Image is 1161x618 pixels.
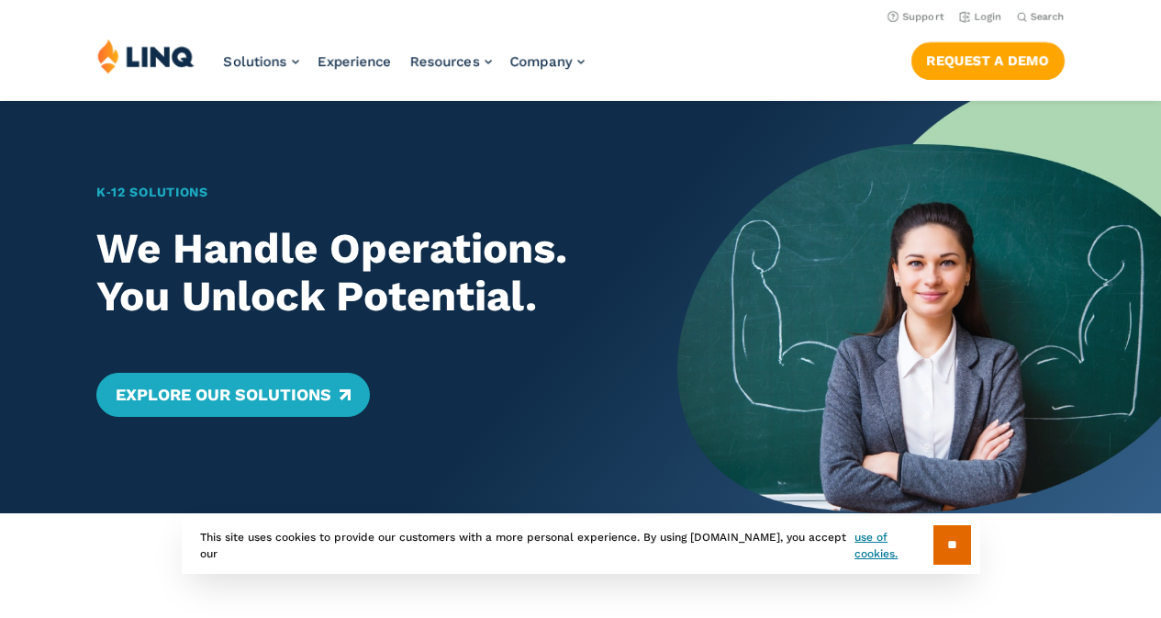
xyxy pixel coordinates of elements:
a: Solutions [224,53,299,70]
h2: We Handle Operations. You Unlock Potential. [96,225,630,321]
a: Login [959,11,1002,23]
h1: K‑12 Solutions [96,183,630,202]
a: Resources [410,53,492,70]
a: Request a Demo [911,42,1065,79]
img: LINQ | K‑12 Software [97,39,195,73]
a: use of cookies. [854,529,932,562]
a: Explore Our Solutions [96,373,369,417]
span: Resources [410,53,480,70]
nav: Primary Navigation [224,39,585,99]
div: This site uses cookies to provide our customers with a more personal experience. By using [DOMAIN... [182,516,980,574]
a: Experience [318,53,392,70]
span: Search [1031,11,1065,23]
a: Company [510,53,585,70]
nav: Button Navigation [911,39,1065,79]
button: Open Search Bar [1017,10,1065,24]
span: Solutions [224,53,287,70]
a: Support [887,11,944,23]
span: Company [510,53,573,70]
img: Home Banner [677,101,1161,513]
